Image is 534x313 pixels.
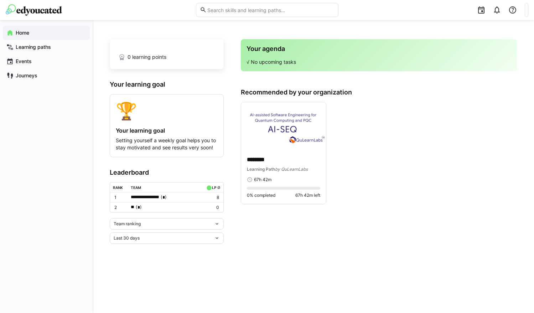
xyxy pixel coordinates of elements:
[114,235,140,241] span: Last 30 days
[114,195,125,200] p: 1
[247,166,275,172] span: Learning Path
[247,45,511,53] h3: Your agenda
[114,205,125,210] p: 2
[254,177,271,183] span: 67h 42m
[128,53,166,61] span: 0 learning points
[113,185,123,190] div: Rank
[275,166,308,172] span: by QuLearnLabs
[295,193,320,198] span: 67h 42m left
[247,58,511,66] p: √ No upcoming tasks
[241,88,517,96] h3: Recommended by your organization
[110,81,224,88] h3: Your learning goal
[205,205,219,210] p: 0
[161,194,167,201] span: ( )
[116,127,218,134] h4: Your learning goal
[114,221,141,227] span: Team ranking
[136,204,142,211] span: ( )
[116,137,218,151] p: Setting yourself a weekly goal helps you to stay motivated and see results very soon!
[241,102,326,150] img: image
[212,185,216,190] div: LP
[247,193,275,198] span: 0% completed
[110,169,224,176] h3: Leaderboard
[116,100,218,121] div: 🏆
[205,195,219,200] p: 8
[131,185,141,190] div: Team
[207,7,334,13] input: Search skills and learning paths…
[217,184,221,190] a: ø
